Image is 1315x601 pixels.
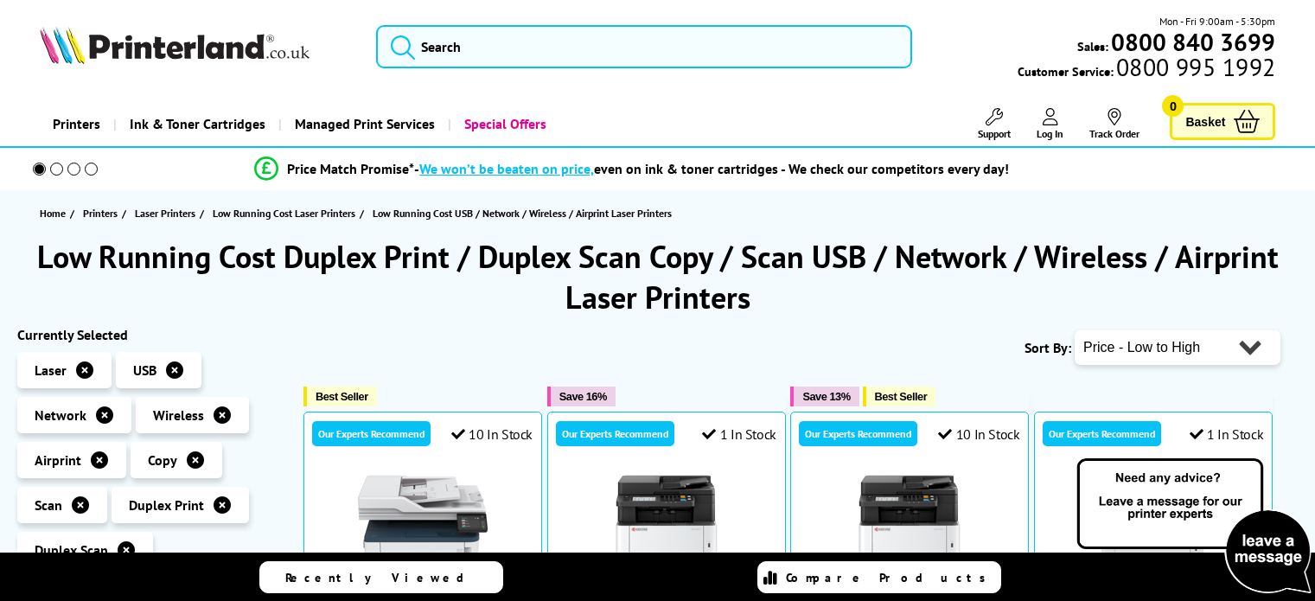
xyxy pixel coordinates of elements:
button: Save 16% [547,387,616,406]
a: Basket 0 [1170,103,1275,140]
b: 0800 840 3699 [1111,26,1275,58]
span: Log In [1037,127,1063,140]
div: Our Experts Recommend [556,421,674,446]
span: Sales: [1077,38,1108,54]
span: Scan [35,496,62,514]
div: 1 In Stock [1190,425,1264,443]
div: 1 In Stock [702,425,776,443]
input: Search [376,25,912,68]
a: Special Offers [448,102,559,146]
span: We won’t be beaten on price, [419,160,594,177]
span: Low Running Cost Laser Printers [213,204,355,222]
span: Airprint [35,451,81,469]
span: USB [133,361,156,379]
span: Best Seller [875,390,928,403]
a: Printers [40,102,113,146]
img: Open Live Chat window [1073,456,1315,598]
div: Currently Selected [17,326,286,343]
span: Duplex Scan [35,541,108,559]
span: Recently Viewed [285,570,482,585]
a: Home [40,204,70,222]
a: Log In [1037,108,1063,140]
a: Support [978,108,1011,140]
span: Mon - Fri 9:00am - 5:30pm [1159,13,1275,29]
div: Our Experts Recommend [799,421,917,446]
a: Low Running Cost Laser Printers [213,204,360,222]
div: Our Experts Recommend [1043,421,1161,446]
a: Ink & Toner Cartridges [113,102,278,146]
img: Printerland Logo [40,26,310,64]
button: Best Seller [863,387,936,406]
div: 10 In Stock [938,425,1019,443]
span: Duplex Print [129,496,204,514]
span: Support [978,127,1011,140]
a: Printers [83,204,122,222]
span: Wireless [153,406,204,424]
span: Printers [83,204,118,222]
span: Basket [1185,110,1225,133]
span: Compare Products [786,570,995,585]
span: Price Match Promise* [287,160,414,177]
span: 0 [1162,95,1184,117]
a: Laser Printers [135,204,200,222]
span: Laser Printers [135,204,195,222]
a: Compare Products [757,561,1001,593]
a: Printerland Logo [40,26,354,67]
span: Network [35,406,86,424]
div: 10 In Stock [451,425,533,443]
button: Save 13% [790,387,859,406]
div: Our Experts Recommend [312,421,431,446]
span: Sort By: [1025,339,1071,356]
div: - even on ink & toner cartridges - We check our competitors every day! [414,160,1009,177]
a: Track Order [1089,108,1139,140]
a: Recently Viewed [259,561,503,593]
li: modal_Promise [9,154,1254,184]
span: Customer Service: [1018,59,1275,80]
a: Managed Print Services [278,102,448,146]
span: 0800 995 1992 [1114,59,1275,75]
span: Ink & Toner Cartridges [130,102,265,146]
span: Save 16% [559,390,607,403]
h1: Low Running Cost Duplex Print / Duplex Scan Copy / Scan USB / Network / Wireless / Airprint Laser... [17,236,1298,317]
span: Save 13% [802,390,850,403]
span: Copy [148,451,177,469]
span: Low Running Cost USB / Network / Wireless / Airprint Laser Printers [373,207,672,220]
button: Best Seller [303,387,377,406]
span: Best Seller [316,390,368,403]
a: 0800 840 3699 [1108,34,1275,50]
span: Laser [35,361,67,379]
